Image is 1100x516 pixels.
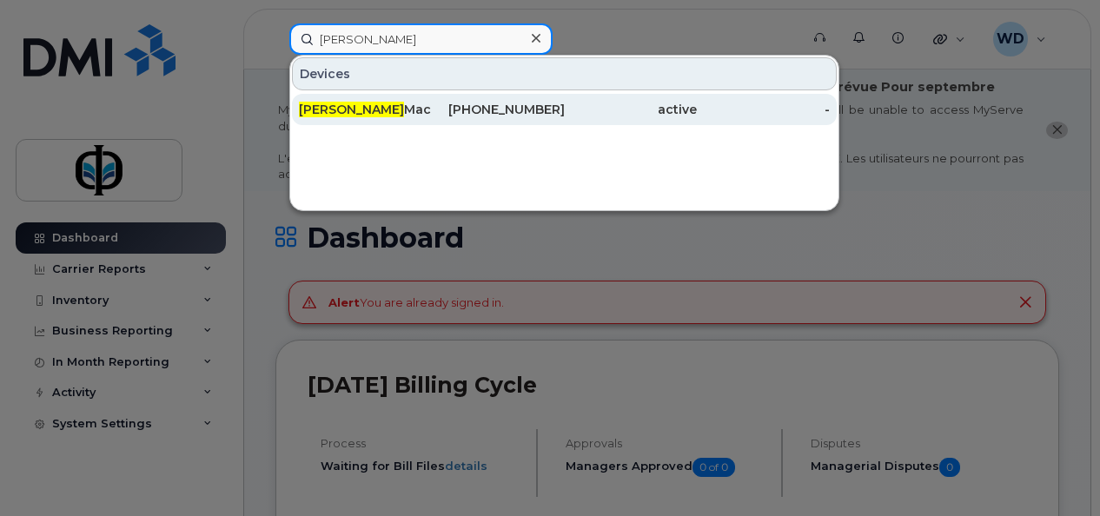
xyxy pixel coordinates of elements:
a: [PERSON_NAME]Mackeracher[PHONE_NUMBER]active- [292,94,837,125]
div: Devices [292,57,837,90]
span: [PERSON_NAME] [299,102,404,117]
div: [PHONE_NUMBER] [432,101,565,118]
div: Mackeracher [299,101,432,118]
div: active [565,101,698,118]
div: - [697,101,830,118]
